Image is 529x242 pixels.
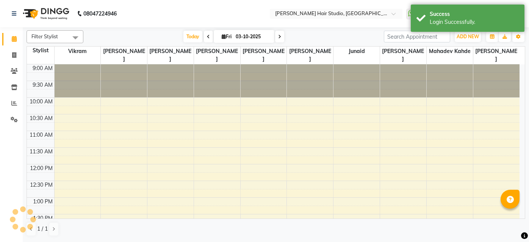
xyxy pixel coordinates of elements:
[220,34,233,39] span: Fri
[28,114,54,122] div: 10:30 AM
[384,31,450,42] input: Search Appointment
[427,47,473,56] span: Mahadev kahde
[333,47,380,56] span: Junaid
[31,33,58,39] span: Filter Stylist
[28,131,54,139] div: 11:00 AM
[101,47,147,64] span: [PERSON_NAME]
[473,47,520,64] span: [PERSON_NAME]
[31,64,54,72] div: 9:00 AM
[37,225,48,233] span: 1 / 1
[241,47,287,64] span: [PERSON_NAME]
[28,181,54,189] div: 12:30 PM
[83,3,117,24] b: 08047224946
[194,47,240,64] span: [PERSON_NAME]
[31,198,54,206] div: 1:00 PM
[497,212,521,234] iframe: chat widget
[457,34,479,39] span: ADD NEW
[19,3,71,24] img: logo
[28,148,54,156] div: 11:30 AM
[430,18,519,26] div: Login Successfully.
[380,47,426,64] span: [PERSON_NAME]
[28,98,54,106] div: 10:00 AM
[27,47,54,55] div: Stylist
[31,81,54,89] div: 9:30 AM
[430,10,519,18] div: Success
[233,31,271,42] input: 2025-10-03
[183,31,202,42] span: Today
[455,31,481,42] button: ADD NEW
[287,47,333,64] span: [PERSON_NAME]
[55,47,101,56] span: Vikram
[147,47,194,64] span: [PERSON_NAME]
[28,164,54,172] div: 12:00 PM
[31,214,54,222] div: 1:30 PM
